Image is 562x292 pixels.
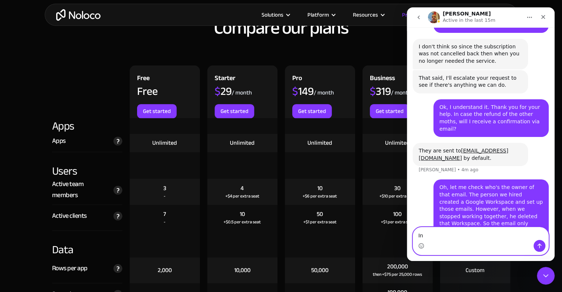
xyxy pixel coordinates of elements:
div: Data [52,231,122,257]
span: $ [292,81,298,102]
div: 50,000 [311,266,328,274]
div: Rows per app [52,263,88,274]
a: Get started [215,104,254,118]
div: Custom [466,266,484,274]
a: Get started [137,104,177,118]
div: 3 [163,184,166,192]
div: +$4 per extra seat [225,192,259,200]
div: Unlimited [307,139,332,147]
div: +$1 per extra seat [303,218,337,226]
div: Platform [298,10,344,20]
div: 30 [394,184,401,192]
a: home [56,9,101,21]
div: +$6 per extra seat [303,192,337,200]
span: $ [370,81,376,102]
div: Resources [353,10,378,20]
span: $ [215,81,221,102]
div: Apps [52,118,122,134]
div: Users [52,152,122,179]
div: Unlimited [230,139,255,147]
a: Get started [370,104,409,118]
a: Pricing [393,10,428,20]
div: 7 [163,210,166,218]
div: Unlimited [152,139,177,147]
div: Platform [307,10,329,20]
div: - [164,218,166,226]
div: Solutions [252,10,298,20]
div: +$10 per extra seat [379,192,415,200]
div: Apps [52,135,66,147]
div: 10 [317,184,323,192]
div: Resources [344,10,393,20]
div: - [164,192,166,200]
div: 100 [393,210,402,218]
div: / month [314,89,334,97]
div: Solutions [262,10,283,20]
div: 50 [317,210,323,218]
div: 200,000 [387,262,408,271]
div: Active clients [52,210,87,221]
div: Unlimited [385,139,410,147]
div: Business [370,73,395,86]
div: / month [232,89,252,97]
div: 29 [215,86,232,97]
div: Free [137,73,150,86]
div: then +$75 per 25,000 rows [373,271,422,278]
div: 149 [292,86,314,97]
div: Pro [292,73,302,86]
div: / month [391,89,411,97]
div: 10 [240,210,245,218]
div: 10,000 [234,266,251,274]
div: +$1 per extra seat [381,218,414,226]
div: Starter [215,73,235,86]
a: Get started [292,104,332,118]
iframe: Intercom live chat [407,7,555,261]
div: 2,000 [158,266,172,274]
div: 319 [370,86,391,97]
div: 4 [241,184,244,192]
div: Active team members [52,179,110,201]
iframe: Intercom live chat [537,267,555,285]
h2: Compare our plans [52,18,510,38]
div: +$0.5 per extra seat [224,218,261,226]
div: Free [137,86,158,97]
